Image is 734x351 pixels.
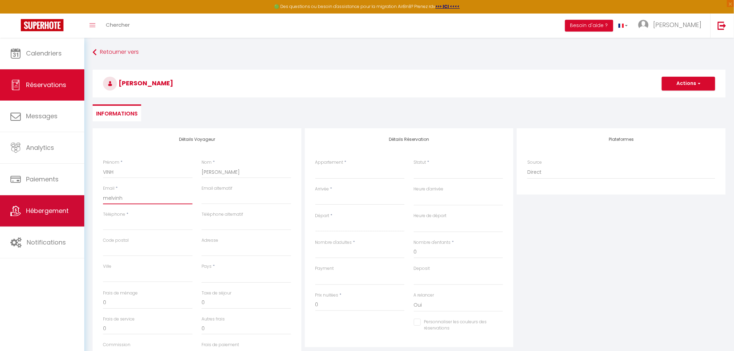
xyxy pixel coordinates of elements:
label: Frais de service [103,316,135,323]
span: Calendriers [26,49,62,58]
img: ... [638,20,649,30]
label: Frais de ménage [103,290,138,297]
img: Super Booking [21,19,63,31]
h4: Plateformes [527,137,715,142]
label: Téléphone [103,211,125,218]
span: [PERSON_NAME] [103,79,173,87]
label: Pays [202,263,212,270]
label: Prénom [103,159,119,166]
label: Adresse [202,237,218,244]
span: Analytics [26,143,54,152]
img: logout [718,21,726,30]
label: Taxe de séjour [202,290,231,297]
a: ... [PERSON_NAME] [633,14,710,38]
label: Prix nuitées [315,292,339,299]
label: Nombre d'adultes [315,239,352,246]
span: Paiements [26,175,59,183]
label: Email [103,185,114,192]
label: Nom [202,159,212,166]
label: Statut [414,159,426,166]
h4: Détails Voyageur [103,137,291,142]
span: Notifications [27,238,66,247]
label: Autres frais [202,316,225,323]
label: Source [527,159,542,166]
label: Heure de départ [414,213,447,219]
span: Hébergement [26,206,69,215]
label: Ville [103,263,111,270]
label: Commission [103,342,130,348]
a: >>> ICI <<<< [436,3,460,9]
label: Téléphone alternatif [202,211,243,218]
label: Payment [315,265,334,272]
label: Départ [315,213,330,219]
label: Frais de paiement [202,342,239,348]
a: Chercher [101,14,135,38]
a: Retourner vers [93,46,726,59]
label: Nombre d'enfants [414,239,451,246]
label: Email alternatif [202,185,232,192]
label: Heure d'arrivée [414,186,444,192]
button: Actions [662,77,715,91]
span: Messages [26,112,58,120]
span: [PERSON_NAME] [653,20,702,29]
span: Réservations [26,80,66,89]
label: Arrivée [315,186,329,192]
button: Besoin d'aide ? [565,20,613,32]
label: A relancer [414,292,434,299]
h4: Détails Réservation [315,137,503,142]
li: Informations [93,104,141,121]
label: Deposit [414,265,430,272]
label: Code postal [103,237,129,244]
label: Appartement [315,159,343,166]
span: Chercher [106,21,130,28]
